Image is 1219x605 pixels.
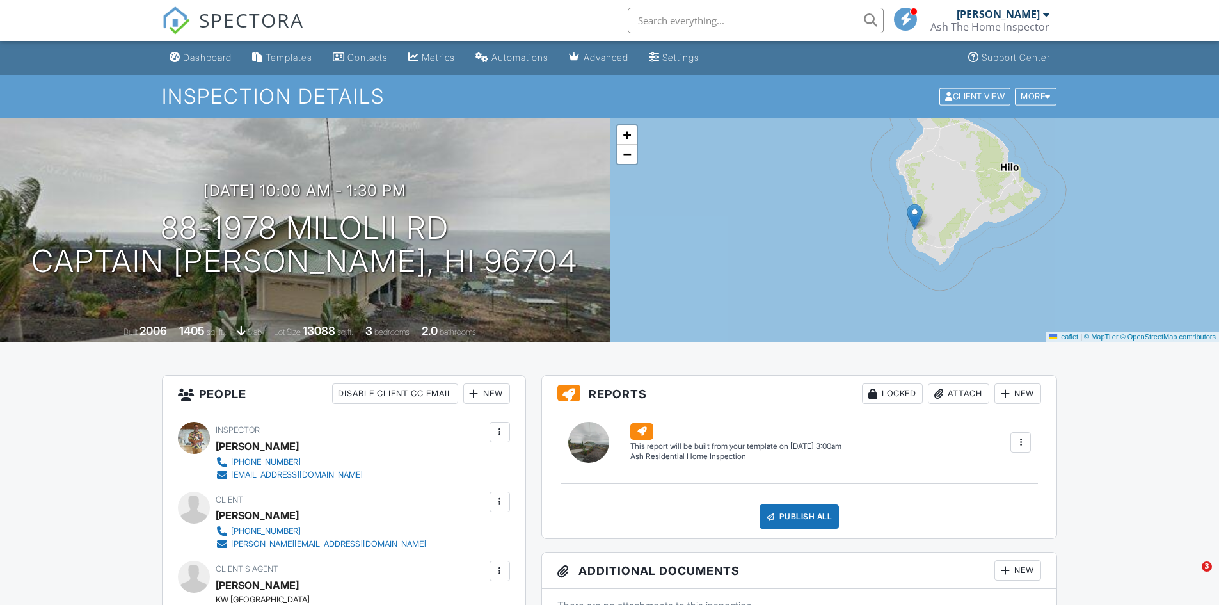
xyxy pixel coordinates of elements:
[203,182,406,199] h3: [DATE] 10:00 am - 1:30 pm
[463,383,510,404] div: New
[139,324,167,337] div: 2006
[1120,333,1216,341] a: © OpenStreetMap contributors
[231,457,301,467] div: [PHONE_NUMBER]
[163,376,525,412] h3: People
[939,88,1010,105] div: Client View
[1080,333,1082,341] span: |
[31,211,578,279] h1: 88-1978 Milolii Rd Captain [PERSON_NAME], HI 96704
[963,46,1055,70] a: Support Center
[266,52,312,63] div: Templates
[231,470,363,480] div: [EMAIL_ADDRESS][DOMAIN_NAME]
[630,451,841,462] div: Ash Residential Home Inspection
[216,425,260,435] span: Inspector
[216,495,243,504] span: Client
[332,383,458,404] div: Disable Client CC Email
[123,327,138,337] span: Built
[231,539,426,549] div: [PERSON_NAME][EMAIL_ADDRESS][DOMAIN_NAME]
[491,52,548,63] div: Automations
[982,52,1050,63] div: Support Center
[374,327,410,337] span: bedrooms
[1015,88,1056,105] div: More
[623,127,631,143] span: +
[542,553,1057,589] h3: Additional Documents
[564,46,633,70] a: Advanced
[216,506,299,525] div: [PERSON_NAME]
[760,504,840,529] div: Publish All
[216,437,299,456] div: [PERSON_NAME]
[957,8,1040,20] div: [PERSON_NAME]
[216,525,426,538] a: [PHONE_NUMBER]
[216,538,426,551] a: [PERSON_NAME][EMAIL_ADDRESS][DOMAIN_NAME]
[247,46,317,70] a: Templates
[216,456,363,469] a: [PHONE_NUMBER]
[216,564,278,574] span: Client's Agent
[183,52,232,63] div: Dashboard
[862,383,923,404] div: Locked
[162,17,304,44] a: SPECTORA
[623,146,631,162] span: −
[207,327,225,337] span: sq. ft.
[542,376,1057,412] h3: Reports
[644,46,705,70] a: Settings
[274,327,301,337] span: Lot Size
[248,327,262,337] span: slab
[630,441,841,451] div: This report will be built from your template on [DATE] 3:00am
[617,145,637,164] a: Zoom out
[584,52,628,63] div: Advanced
[328,46,393,70] a: Contacts
[1084,333,1119,341] a: © MapTiler
[422,324,438,337] div: 2.0
[994,560,1041,581] div: New
[164,46,237,70] a: Dashboard
[617,125,637,145] a: Zoom in
[422,52,455,63] div: Metrics
[938,91,1014,101] a: Client View
[928,383,989,404] div: Attach
[1202,561,1212,572] span: 3
[337,327,353,337] span: sq.ft.
[199,6,304,33] span: SPECTORA
[216,576,299,595] a: [PERSON_NAME]
[162,85,1058,108] h1: Inspection Details
[1049,333,1078,341] a: Leaflet
[403,46,460,70] a: Metrics
[162,6,190,35] img: The Best Home Inspection Software - Spectora
[365,324,372,337] div: 3
[628,8,884,33] input: Search everything...
[179,324,205,337] div: 1405
[231,526,301,536] div: [PHONE_NUMBER]
[303,324,335,337] div: 13088
[216,595,373,605] div: KW [GEOGRAPHIC_DATA]
[440,327,476,337] span: bathrooms
[1175,561,1206,592] iframe: Intercom live chat
[994,383,1041,404] div: New
[470,46,554,70] a: Automations (Basic)
[907,204,923,230] img: Marker
[930,20,1049,33] div: Ash The Home Inspector
[662,52,699,63] div: Settings
[347,52,388,63] div: Contacts
[216,469,363,481] a: [EMAIL_ADDRESS][DOMAIN_NAME]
